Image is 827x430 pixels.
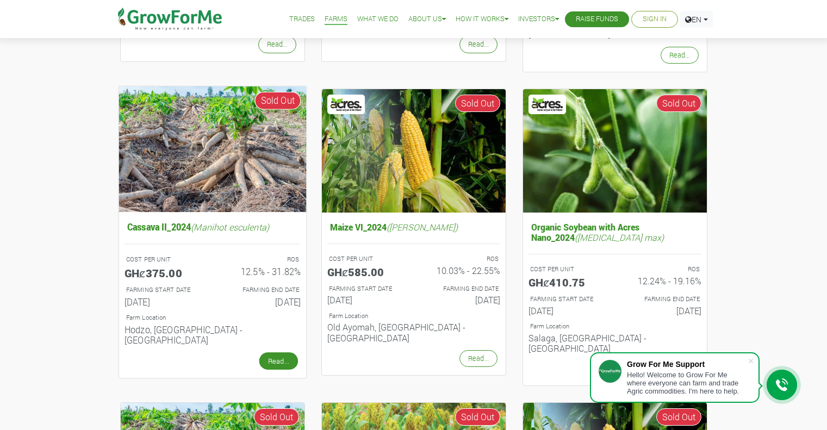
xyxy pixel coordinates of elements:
[424,284,499,294] p: FARMING END DATE
[124,266,204,279] h5: GHȼ375.00
[325,14,347,25] a: Farms
[530,295,605,304] p: FARMING START DATE
[408,14,446,25] a: About Us
[627,371,748,395] div: Hello! Welcome to Grow For Me where everyone can farm and trade Agric commodities. I'm here to help.
[623,276,701,286] h6: 12.24% - 19.16%
[422,295,500,305] h6: [DATE]
[191,221,269,232] i: (Manihot esculenta)
[459,350,498,367] a: Read...
[424,254,499,264] p: ROS
[656,95,701,112] span: Sold Out
[422,265,500,276] h6: 10.03% - 22.55%
[254,408,299,426] span: Sold Out
[528,219,701,245] h5: Organic Soybean with Acres Nano_2024
[656,408,701,426] span: Sold Out
[327,322,500,342] h6: Old Ayomah, [GEOGRAPHIC_DATA] - [GEOGRAPHIC_DATA]
[387,221,458,233] i: ([PERSON_NAME])
[623,306,701,316] h6: [DATE]
[528,333,701,353] h6: Salaga, [GEOGRAPHIC_DATA] - [GEOGRAPHIC_DATA]
[222,255,299,264] p: ROS
[518,14,559,25] a: Investors
[455,95,500,112] span: Sold Out
[329,284,404,294] p: FARMING START DATE
[456,14,508,25] a: How it Works
[254,92,301,110] span: Sold Out
[259,352,297,370] a: Read...
[523,89,707,213] img: growforme image
[329,311,499,321] p: Location of Farm
[329,96,364,113] img: Acres Nano
[528,276,607,289] h5: GHȼ410.75
[575,232,664,243] i: ([MEDICAL_DATA] max)
[459,36,498,53] a: Read...
[627,360,748,369] div: Grow For Me Support
[528,306,607,316] h6: [DATE]
[625,295,700,304] p: FARMING END DATE
[357,14,399,25] a: What We Do
[643,14,667,25] a: Sign In
[455,408,500,426] span: Sold Out
[119,86,306,212] img: growforme image
[322,89,506,213] img: growforme image
[327,295,406,305] h6: [DATE]
[327,219,500,235] h5: Maize VI_2024
[126,313,299,322] p: Location of Farm
[327,265,406,278] h5: GHȼ585.00
[530,265,605,274] p: COST PER UNIT
[124,219,300,235] h5: Cassava II_2024
[126,285,202,295] p: FARMING START DATE
[258,36,296,53] a: Read...
[222,285,299,295] p: FARMING END DATE
[576,14,618,25] a: Raise Funds
[530,96,565,113] img: Acres Nano
[680,11,713,28] a: EN
[221,296,301,307] h6: [DATE]
[289,14,315,25] a: Trades
[625,265,700,274] p: ROS
[126,255,202,264] p: COST PER UNIT
[528,18,701,39] h6: [GEOGRAPHIC_DATA], [GEOGRAPHIC_DATA] - [GEOGRAPHIC_DATA]
[661,47,699,64] a: Read...
[124,296,204,307] h6: [DATE]
[221,266,301,277] h6: 12.5% - 31.82%
[530,322,700,331] p: Location of Farm
[124,324,300,345] h6: Hodzo, [GEOGRAPHIC_DATA] - [GEOGRAPHIC_DATA]
[329,254,404,264] p: COST PER UNIT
